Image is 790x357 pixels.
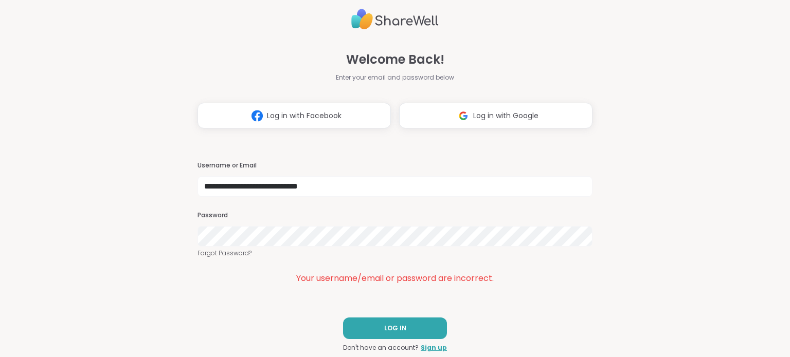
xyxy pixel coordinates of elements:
div: Your username/email or password are incorrect. [197,272,592,285]
a: Sign up [421,343,447,352]
h3: Username or Email [197,161,592,170]
span: Log in with Google [473,110,538,121]
span: LOG IN [384,324,406,333]
span: Enter your email and password below [336,73,454,82]
img: ShareWell Logomark [247,106,267,125]
button: Log in with Facebook [197,103,391,128]
img: ShareWell Logo [351,5,439,34]
img: ShareWell Logomark [454,106,473,125]
button: Log in with Google [399,103,592,128]
span: Don't have an account? [343,343,419,352]
a: Forgot Password? [197,249,592,258]
span: Log in with Facebook [267,110,342,121]
span: Welcome Back! [346,50,444,69]
button: LOG IN [343,317,447,339]
h3: Password [197,211,592,220]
